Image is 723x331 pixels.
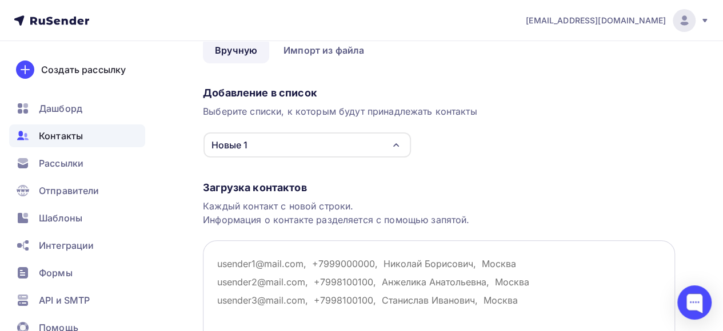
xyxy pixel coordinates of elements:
[39,184,99,197] span: Отправители
[203,104,675,118] div: Выберите списки, к которым будут принадлежать контакты
[9,124,145,147] a: Контакты
[203,199,675,227] div: Каждый контакт с новой строки. Информация о контакте разделяется с помощью запятой.
[203,181,675,195] div: Загрузка контактов
[39,211,82,225] span: Шаблоны
[39,239,94,252] span: Интеграции
[9,207,145,229] a: Шаблоны
[203,86,675,100] div: Добавление в список
[203,132,412,158] button: Новые 1
[39,266,73,280] span: Формы
[526,15,666,26] span: [EMAIL_ADDRESS][DOMAIN_NAME]
[41,63,126,76] div: Создать рассылку
[39,102,82,115] span: Дашборд
[271,37,376,63] a: Импорт из файла
[211,138,247,152] div: Новые 1
[9,261,145,284] a: Формы
[9,152,145,175] a: Рассылки
[9,179,145,202] a: Отправители
[39,156,83,170] span: Рассылки
[526,9,709,32] a: [EMAIL_ADDRESS][DOMAIN_NAME]
[203,37,269,63] a: Вручную
[9,97,145,120] a: Дашборд
[39,293,90,307] span: API и SMTP
[39,129,83,143] span: Контакты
